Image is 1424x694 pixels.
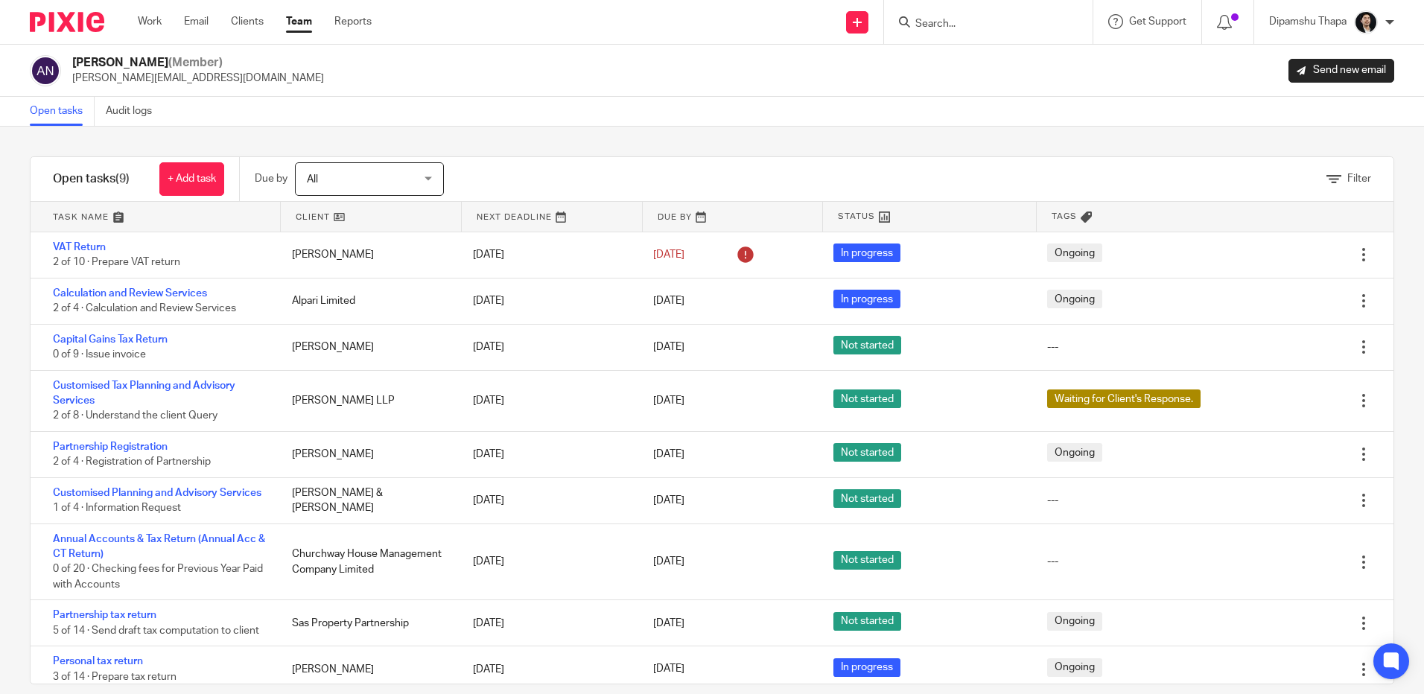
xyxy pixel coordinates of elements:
div: [DATE] [458,286,638,316]
span: Ongoing [1047,612,1102,631]
div: Churchway House Management Company Limited [277,539,457,585]
div: [DATE] [458,486,638,515]
div: [DATE] [458,386,638,416]
div: [DATE] [458,608,638,638]
div: [DATE] [458,439,638,469]
h2: [PERSON_NAME] [72,55,324,71]
span: All [307,174,318,185]
span: In progress [833,243,900,262]
span: [DATE] [653,249,684,260]
span: Not started [833,443,901,462]
span: Not started [833,551,901,570]
img: Dipamshu2.jpg [1354,10,1378,34]
span: 0 of 9 · Issue invoice [53,349,146,360]
span: 2 of 10 · Prepare VAT return [53,258,180,268]
a: Annual Accounts & Tax Return (Annual Acc & CT Return) [53,534,265,559]
span: [DATE] [653,556,684,567]
span: [DATE] [653,395,684,406]
span: [DATE] [653,495,684,506]
div: [PERSON_NAME] [277,240,457,270]
a: Team [286,14,312,29]
span: Not started [833,612,901,631]
span: In progress [833,290,900,308]
span: Tags [1052,210,1077,223]
div: [DATE] [458,655,638,684]
p: [PERSON_NAME][EMAIL_ADDRESS][DOMAIN_NAME] [72,71,324,86]
span: [DATE] [653,664,684,675]
a: Partnership Registration [53,442,168,452]
div: [PERSON_NAME] [277,439,457,469]
p: Dipamshu Thapa [1269,14,1347,29]
img: svg%3E [30,55,61,86]
div: [DATE] [458,332,638,362]
a: Customised Planning and Advisory Services [53,488,261,498]
span: Ongoing [1047,243,1102,262]
span: 2 of 8 · Understand the client Query [53,411,217,421]
span: Ongoing [1047,443,1102,462]
span: [DATE] [653,618,684,628]
a: Email [184,14,209,29]
span: 3 of 14 · Prepare tax return [53,672,177,682]
span: 2 of 4 · Registration of Partnership [53,456,211,467]
span: Get Support [1129,16,1186,27]
div: Alpari Limited [277,286,457,316]
span: [DATE] [653,342,684,352]
span: 0 of 20 · Checking fees for Previous Year Paid with Accounts [53,564,263,590]
span: In progress [833,658,900,677]
div: Sas Property Partnership [277,608,457,638]
span: Status [838,210,875,223]
a: Partnership tax return [53,610,156,620]
a: Send new email [1288,59,1394,83]
a: Open tasks [30,97,95,126]
span: Not started [833,389,901,408]
div: [PERSON_NAME] LLP [277,386,457,416]
span: Filter [1347,173,1371,184]
span: [DATE] [653,449,684,459]
a: Work [138,14,162,29]
div: --- [1047,340,1058,354]
a: Clients [231,14,264,29]
span: [DATE] [653,296,684,306]
span: Ongoing [1047,658,1102,677]
a: Audit logs [106,97,163,126]
a: + Add task [159,162,224,196]
a: Customised Tax Planning and Advisory Services [53,381,235,406]
a: Capital Gains Tax Return [53,334,168,345]
div: --- [1047,493,1058,508]
div: [DATE] [458,547,638,576]
img: Pixie [30,12,104,32]
span: Not started [833,489,901,508]
span: (Member) [168,57,223,69]
div: [PERSON_NAME] [277,332,457,362]
a: VAT Return [53,242,106,252]
input: Search [914,18,1048,31]
span: (9) [115,173,130,185]
span: 1 of 4 · Information Request [53,503,181,513]
span: Waiting for Client's Response. [1047,389,1201,408]
span: 5 of 14 · Send draft tax computation to client [53,625,259,636]
span: Ongoing [1047,290,1102,308]
a: Calculation and Review Services [53,288,207,299]
a: Reports [334,14,372,29]
h1: Open tasks [53,171,130,187]
span: Not started [833,336,901,354]
span: 2 of 4 · Calculation and Review Services [53,303,236,313]
div: [PERSON_NAME] [277,655,457,684]
div: [PERSON_NAME] & [PERSON_NAME] [277,478,457,523]
p: Due by [255,171,287,186]
a: Personal tax return [53,656,143,666]
div: --- [1047,554,1058,569]
div: [DATE] [458,240,638,270]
